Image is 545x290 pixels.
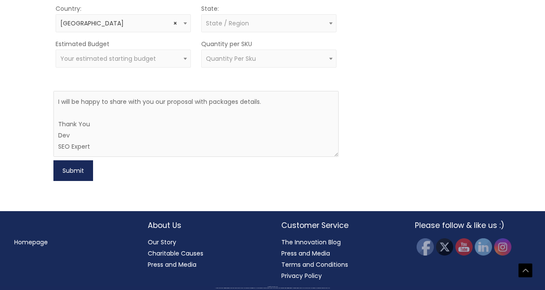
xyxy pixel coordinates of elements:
[148,238,176,246] a: Our Story
[60,19,186,28] span: India
[281,238,341,246] a: The Innovation Blog
[206,19,249,28] span: State / Region
[281,271,322,280] a: Privacy Policy
[281,249,330,258] a: Press and Media
[173,19,177,28] span: Remove all items
[148,249,203,258] a: Charitable Causes
[201,3,219,14] label: State:
[201,38,252,50] label: Quantity per SKU
[53,160,93,181] button: Submit
[14,237,131,248] nav: Menu
[281,237,398,281] nav: Customer Service
[415,220,531,231] h2: Please follow & like us :)
[56,3,81,14] label: Country:
[417,238,434,256] img: Facebook
[281,220,398,231] h2: Customer Service
[60,54,156,63] span: Your estimated starting budget
[436,238,453,256] img: Twitter
[56,38,109,50] label: Estimated Budget
[148,260,196,269] a: Press and Media
[15,288,530,289] div: All material on this Website, including design, text, images, logos and sounds, are owned by Cosm...
[15,287,530,287] div: Copyright © 2025
[14,238,48,246] a: Homepage
[206,54,256,63] span: Quantity Per Sku
[56,14,191,32] span: India
[148,237,264,270] nav: About Us
[281,260,348,269] a: Terms and Conditions
[148,220,264,231] h2: About Us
